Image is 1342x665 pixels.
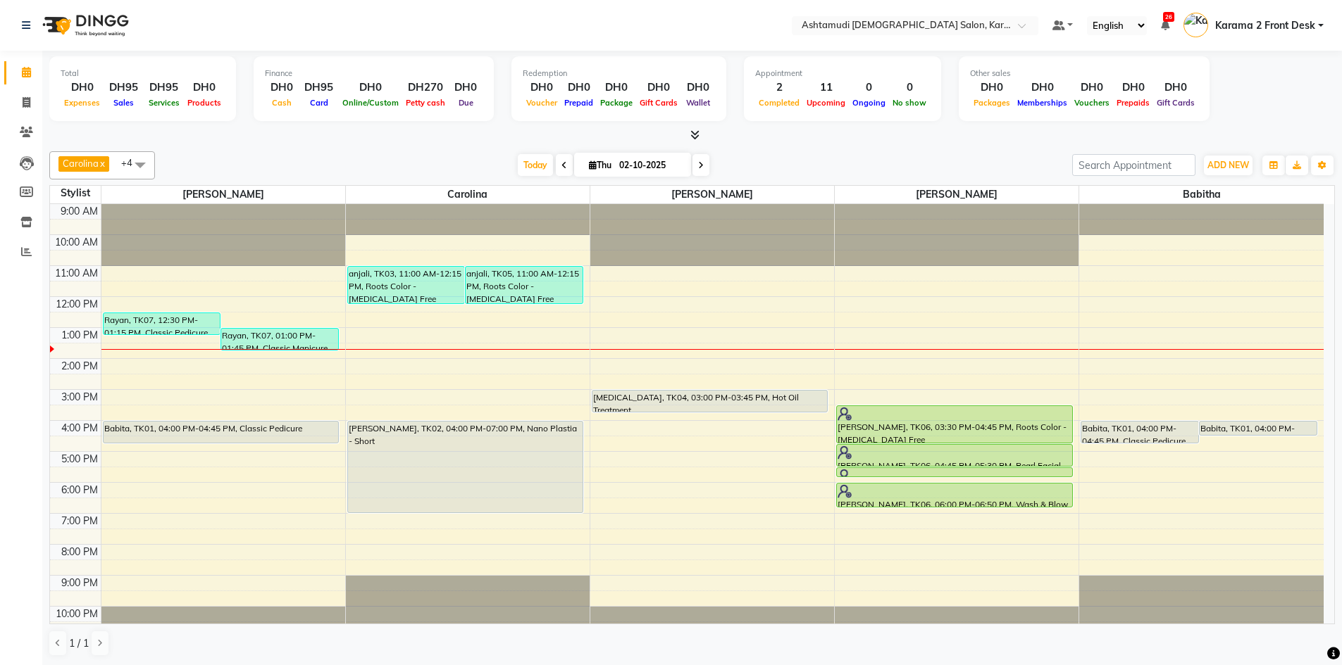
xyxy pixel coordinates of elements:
[803,80,849,96] div: 11
[36,6,132,45] img: logo
[306,98,332,108] span: Card
[104,313,220,334] div: Rayan, TK07, 12:30 PM-01:15 PM, Classic Pedicure
[265,80,299,96] div: DH0
[346,186,590,203] span: Carolina
[63,158,99,169] span: Carolina
[523,68,715,80] div: Redemption
[348,422,583,512] div: [PERSON_NAME], TK02, 04:00 PM-07:00 PM, Nano Plastia - Short
[61,98,104,108] span: Expenses
[590,186,834,203] span: [PERSON_NAME]
[299,80,339,96] div: DH95
[121,157,143,168] span: +4
[889,98,930,108] span: No show
[184,98,225,108] span: Products
[523,98,561,108] span: Voucher
[99,158,105,169] a: x
[58,452,101,467] div: 5:00 PM
[339,80,402,96] div: DH0
[104,422,339,443] div: Babita, TK01, 04:00 PM-04:45 PM, Classic Pedicure
[1072,154,1195,176] input: Search Appointment
[58,483,101,498] div: 6:00 PM
[58,390,101,405] div: 3:00 PM
[268,98,295,108] span: Cash
[58,328,101,343] div: 1:00 PM
[1207,160,1249,170] span: ADD NEW
[597,80,636,96] div: DH0
[561,80,597,96] div: DH0
[1163,12,1174,22] span: 26
[518,154,553,176] span: Today
[1081,422,1198,443] div: Babita, TK01, 04:00 PM-04:45 PM, Classic Pedicure
[1071,98,1113,108] span: Vouchers
[402,80,449,96] div: DH270
[585,160,615,170] span: Thu
[1113,80,1153,96] div: DH0
[636,98,681,108] span: Gift Cards
[1200,422,1317,435] div: Babita, TK01, 04:00 PM-04:30 PM, Full Face Threading With Eyebrows
[1183,13,1208,37] img: Karama 2 Front Desk
[970,98,1014,108] span: Packages
[339,98,402,108] span: Online/Custom
[1113,98,1153,108] span: Prepaids
[1153,80,1198,96] div: DH0
[615,155,685,176] input: 2025-10-02
[101,186,345,203] span: [PERSON_NAME]
[849,80,889,96] div: 0
[53,297,101,312] div: 12:00 PM
[221,329,338,350] div: Rayan, TK07, 01:00 PM-01:45 PM, Classic Manicure
[58,204,101,219] div: 9:00 AM
[755,80,803,96] div: 2
[681,80,715,96] div: DH0
[837,468,1072,476] div: [PERSON_NAME], TK06, 05:30 PM-05:50 PM, Eyebrow Threading
[803,98,849,108] span: Upcoming
[1071,80,1113,96] div: DH0
[184,80,225,96] div: DH0
[755,98,803,108] span: Completed
[348,267,465,303] div: anjali, TK03, 11:00 AM-12:15 PM, Roots Color - [MEDICAL_DATA] Free
[58,514,101,528] div: 7:00 PM
[1153,98,1198,108] span: Gift Cards
[58,359,101,374] div: 2:00 PM
[52,266,101,281] div: 11:00 AM
[636,80,681,96] div: DH0
[61,80,104,96] div: DH0
[1161,19,1169,32] a: 26
[1079,186,1324,203] span: Babitha
[523,80,561,96] div: DH0
[61,68,225,80] div: Total
[58,545,101,559] div: 8:00 PM
[69,636,89,651] span: 1 / 1
[1215,18,1315,33] span: Karama 2 Front Desk
[144,80,184,96] div: DH95
[104,80,144,96] div: DH95
[53,607,101,621] div: 10:00 PM
[402,98,449,108] span: Petty cash
[889,80,930,96] div: 0
[455,98,477,108] span: Due
[1204,156,1253,175] button: ADD NEW
[449,80,483,96] div: DH0
[58,576,101,590] div: 9:00 PM
[110,98,137,108] span: Sales
[592,391,828,412] div: [MEDICAL_DATA], TK04, 03:00 PM-03:45 PM, Hot Oil Treatment
[970,80,1014,96] div: DH0
[145,98,183,108] span: Services
[1014,98,1071,108] span: Memberships
[755,68,930,80] div: Appointment
[466,267,583,303] div: anjali, TK05, 11:00 AM-12:15 PM, Roots Color - [MEDICAL_DATA] Free
[561,98,597,108] span: Prepaid
[50,186,101,201] div: Stylist
[265,68,483,80] div: Finance
[849,98,889,108] span: Ongoing
[52,235,101,250] div: 10:00 AM
[58,421,101,436] div: 4:00 PM
[837,483,1072,507] div: [PERSON_NAME], TK06, 06:00 PM-06:50 PM, Wash & Blow Dry - Medium hair
[970,68,1198,80] div: Other sales
[837,406,1072,443] div: [PERSON_NAME], TK06, 03:30 PM-04:45 PM, Roots Color - [MEDICAL_DATA] Free
[1014,80,1071,96] div: DH0
[597,98,636,108] span: Package
[835,186,1079,203] span: [PERSON_NAME]
[683,98,714,108] span: Wallet
[837,445,1072,466] div: [PERSON_NAME], TK06, 04:45 PM-05:30 PM, Pearl Facial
